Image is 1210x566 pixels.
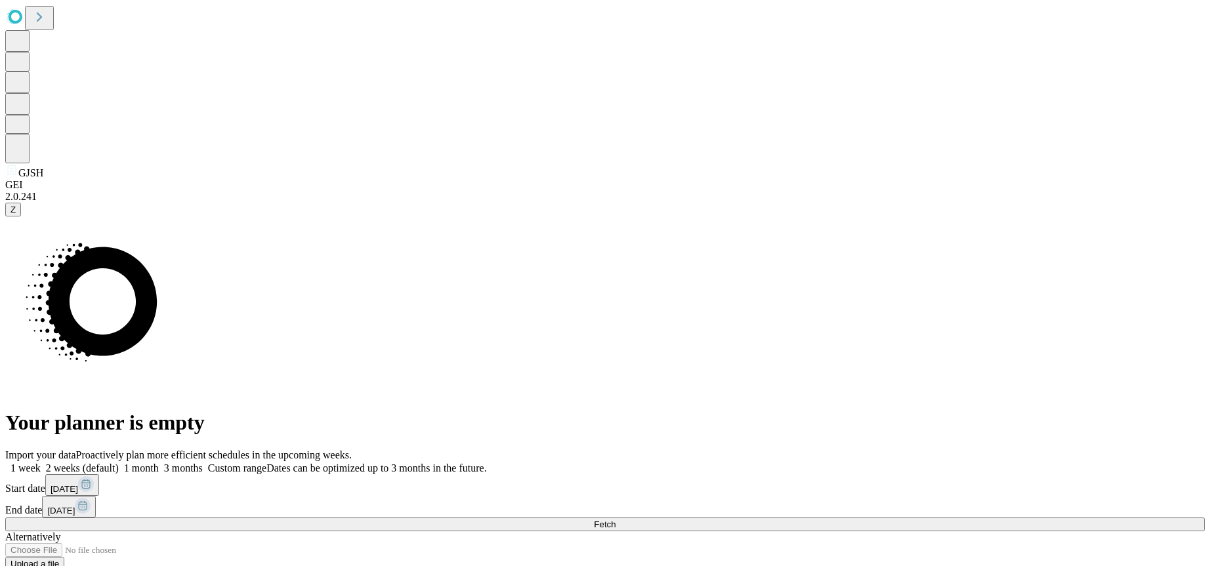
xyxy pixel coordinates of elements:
div: GEI [5,179,1205,191]
div: 2.0.241 [5,191,1205,203]
span: 1 week [10,462,41,474]
h1: Your planner is empty [5,411,1205,435]
div: Start date [5,474,1205,496]
span: GJSH [18,167,43,178]
button: Z [5,203,21,216]
span: 1 month [124,462,159,474]
span: Fetch [594,519,615,529]
span: [DATE] [51,484,78,494]
button: [DATE] [42,496,96,517]
button: [DATE] [45,474,99,496]
span: Alternatively [5,531,60,542]
button: Fetch [5,517,1205,531]
span: Dates can be optimized up to 3 months in the future. [266,462,486,474]
span: Import your data [5,449,76,460]
span: 3 months [164,462,203,474]
span: [DATE] [47,506,75,515]
span: Z [10,205,16,214]
span: Proactively plan more efficient schedules in the upcoming weeks. [76,449,352,460]
span: 2 weeks (default) [46,462,119,474]
div: End date [5,496,1205,517]
span: Custom range [208,462,266,474]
